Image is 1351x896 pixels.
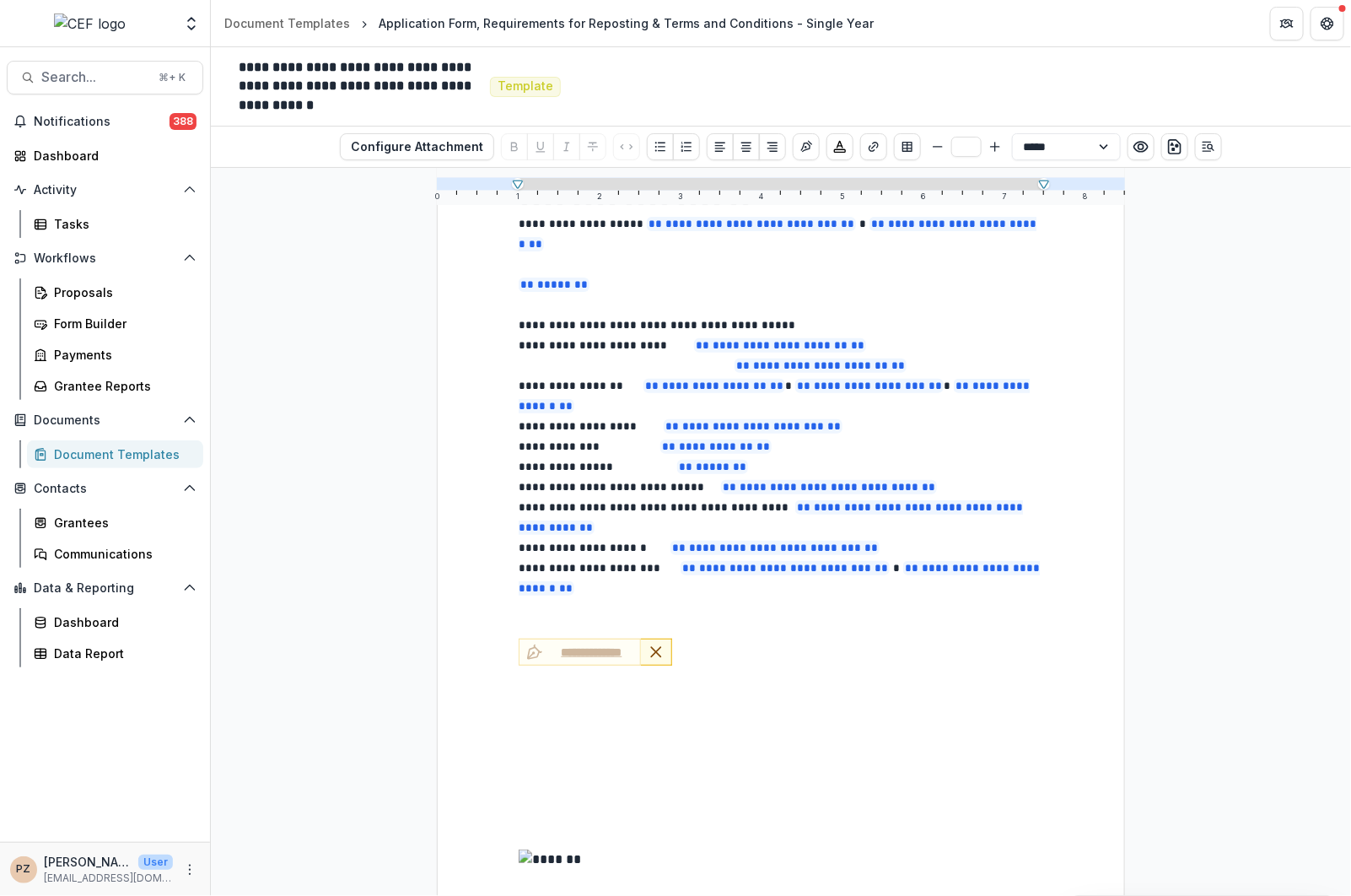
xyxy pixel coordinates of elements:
[34,115,170,129] span: Notifications
[41,69,148,85] span: Search...
[641,639,672,666] button: Remove Signature
[527,133,554,160] button: Underline
[27,310,203,337] a: Form Builder
[759,133,786,160] button: Align Right
[707,133,734,160] button: Align Left
[218,11,357,35] a: Document Templates
[501,133,528,160] button: Bold
[34,413,176,428] span: Documents
[894,133,921,160] button: Insert Table
[1270,7,1304,40] button: Partners
[27,509,203,537] a: Grantees
[27,278,203,306] a: Proposals
[180,860,200,880] button: More
[7,575,203,602] button: Open Data & Reporting
[54,645,190,662] div: Data Report
[54,283,190,301] div: Proposals
[34,147,190,165] div: Dashboard
[985,137,1005,157] button: Bigger
[733,133,760,160] button: Align Center
[224,14,350,32] div: Document Templates
[34,581,176,596] span: Data & Reporting
[180,7,203,40] button: Open entity switcher
[7,142,203,170] a: Dashboard
[553,133,580,160] button: Italicize
[27,608,203,636] a: Dashboard
[44,871,173,886] p: [EMAIL_ADDRESS][DOMAIN_NAME]
[155,68,189,87] div: ⌘ + K
[498,79,553,94] span: Template
[793,133,820,160] button: Insert Signature
[1128,133,1155,160] button: Preview preview-doc.pdf
[54,346,190,364] div: Payments
[54,215,190,233] div: Tasks
[218,11,880,35] nav: breadcrumb
[826,133,853,160] button: Choose font color
[27,440,203,468] a: Document Templates
[340,133,494,160] button: Configure Attachment
[27,341,203,369] a: Payments
[647,133,674,160] button: Bullet List
[7,475,203,502] button: Open Contacts
[7,61,203,94] button: Search...
[34,251,176,266] span: Workflows
[7,108,203,135] button: Notifications388
[27,210,203,238] a: Tasks
[613,133,640,160] button: Code
[27,540,203,568] a: Communications
[44,853,132,871] p: [PERSON_NAME]
[54,545,190,563] div: Communications
[579,133,606,160] button: Strike
[170,113,196,130] span: 388
[54,13,126,34] img: CEF logo
[27,372,203,400] a: Grantee Reports
[379,14,874,32] div: Application Form, Requirements for Reposting & Terms and Conditions - Single Year
[54,315,190,332] div: Form Builder
[54,445,190,463] div: Document Templates
[7,245,203,272] button: Open Workflows
[7,176,203,203] button: Open Activity
[860,133,887,160] button: Create link
[1161,133,1188,160] button: download-word
[54,377,190,395] div: Grantee Reports
[673,133,700,160] button: Ordered List
[34,183,176,197] span: Activity
[54,613,190,631] div: Dashboard
[7,407,203,434] button: Open Documents
[17,864,31,875] div: Priscilla Zamora
[1311,7,1344,40] button: Get Help
[27,640,203,667] a: Data Report
[928,137,948,157] button: Smaller
[1195,133,1222,160] button: Open Editor Sidebar
[54,514,190,532] div: Grantees
[138,855,173,870] p: User
[34,482,176,496] span: Contacts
